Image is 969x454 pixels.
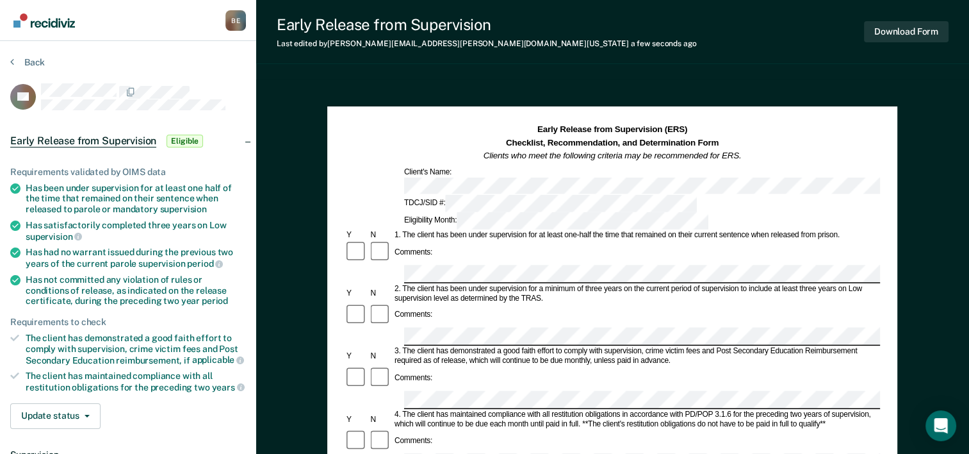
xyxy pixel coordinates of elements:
[369,351,393,361] div: N
[345,415,368,425] div: Y
[26,183,246,215] div: Has been under supervision for at least one half of the time that remained on their sentence when...
[393,231,880,240] div: 1. The client has been under supervision for at least one-half the time that remained on their cu...
[537,125,687,135] strong: Early Release from Supervision (ERS)
[506,138,719,147] strong: Checklist, Recommendation, and Determination Form
[345,289,368,298] div: Y
[402,196,699,213] div: TDCJ/SID #:
[864,21,949,42] button: Download Form
[277,39,697,48] div: Last edited by [PERSON_NAME][EMAIL_ADDRESS][PERSON_NAME][DOMAIN_NAME][US_STATE]
[167,135,203,147] span: Eligible
[345,351,368,361] div: Y
[484,151,742,160] em: Clients who meet the following criteria may be recommended for ERS.
[26,274,246,307] div: Has not committed any violation of rules or conditions of release, as indicated on the release ce...
[26,247,246,269] div: Has had no warrant issued during the previous two years of the current parole supervision
[369,289,393,298] div: N
[187,258,223,269] span: period
[160,204,207,214] span: supervision
[10,56,45,68] button: Back
[345,231,368,240] div: Y
[26,231,82,242] span: supervision
[369,231,393,240] div: N
[13,13,75,28] img: Recidiviz
[10,135,156,147] span: Early Release from Supervision
[10,317,246,328] div: Requirements to check
[26,220,246,242] div: Has satisfactorily completed three years on Low
[402,212,710,230] div: Eligibility Month:
[10,403,101,429] button: Update status
[277,15,697,34] div: Early Release from Supervision
[225,10,246,31] div: B E
[202,296,228,306] span: period
[225,10,246,31] button: Profile dropdown button
[26,333,246,366] div: The client has demonstrated a good faith effort to comply with supervision, crime victim fees and...
[393,248,434,257] div: Comments:
[369,415,393,425] div: N
[26,371,246,392] div: The client has maintained compliance with all restitution obligations for the preceding two
[393,347,880,366] div: 3. The client has demonstrated a good faith effort to comply with supervision, crime victim fees ...
[393,310,434,320] div: Comments:
[393,284,880,303] div: 2. The client has been under supervision for a minimum of three years on the current period of su...
[10,167,246,178] div: Requirements validated by OIMS data
[925,410,956,441] div: Open Intercom Messenger
[212,382,245,392] span: years
[393,373,434,383] div: Comments:
[393,437,434,446] div: Comments:
[192,355,244,365] span: applicable
[631,39,697,48] span: a few seconds ago
[393,410,880,429] div: 4. The client has maintained compliance with all restitution obligations in accordance with PD/PO...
